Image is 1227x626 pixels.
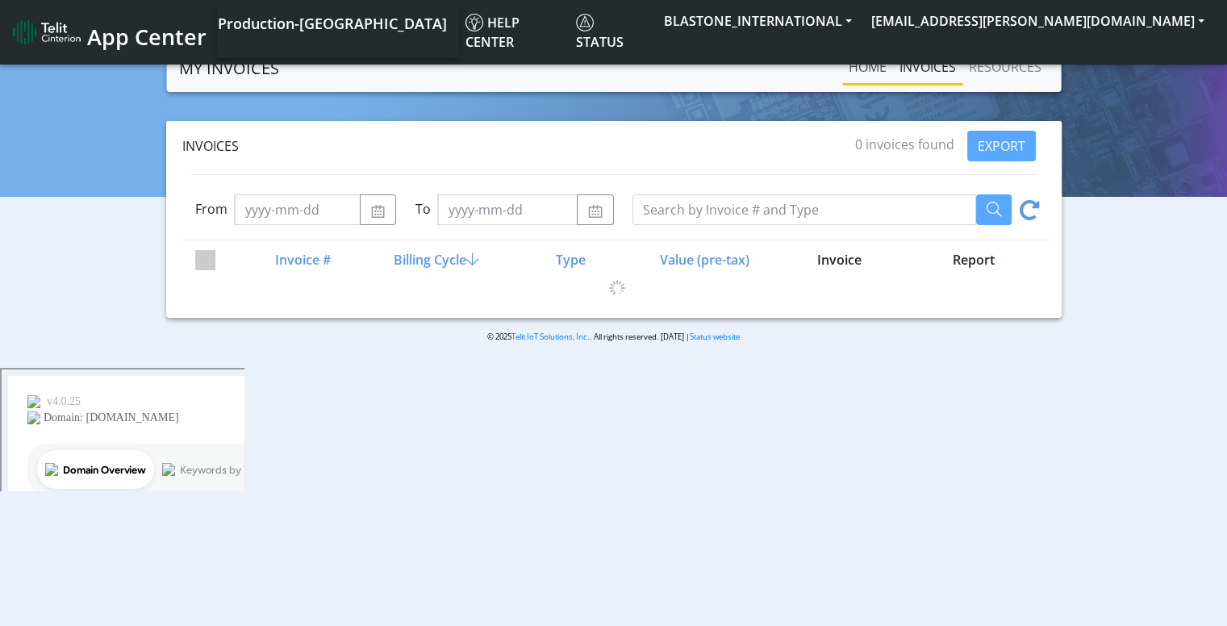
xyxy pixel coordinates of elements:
div: Invoice [770,250,904,269]
div: Invoice # [234,250,368,269]
a: Status [570,6,654,58]
div: Billing Cycle [368,250,502,269]
span: 0 invoices found [855,136,954,153]
div: Value (pre-tax) [636,250,770,269]
span: App Center [87,22,207,52]
a: MY INVOICES [179,52,279,85]
button: EXPORT [967,131,1036,161]
img: logo_orange.svg [26,26,39,39]
span: Invoices [182,137,239,155]
div: Keywords by Traffic [178,95,272,106]
img: loading.gif [609,280,625,296]
span: Production-[GEOGRAPHIC_DATA] [218,14,447,33]
div: Domain Overview [61,95,144,106]
img: knowledge.svg [465,14,483,31]
button: [EMAIL_ADDRESS][PERSON_NAME][DOMAIN_NAME] [862,6,1214,35]
input: yyyy-mm-dd [234,194,361,225]
a: Your current platform instance [217,6,446,39]
img: logo-telit-cinterion-gw-new.png [13,19,81,45]
a: Home [842,51,893,83]
label: To [415,199,431,219]
div: Domain: [DOMAIN_NAME] [42,42,177,55]
img: tab_domain_overview_orange.svg [44,94,56,106]
div: v 4.0.25 [45,26,79,39]
span: Status [576,14,624,51]
span: Help center [465,14,520,51]
img: calendar.svg [587,205,603,218]
a: Status website [690,332,740,342]
p: © 2025 . All rights reserved. [DATE] | [319,331,908,343]
button: BLASTONE_INTERNATIONAL [654,6,862,35]
input: yyyy-mm-dd [437,194,578,225]
img: website_grey.svg [26,42,39,55]
label: From [195,199,227,219]
img: tab_keywords_by_traffic_grey.svg [161,94,173,106]
img: status.svg [576,14,594,31]
div: Type [503,250,636,269]
div: Report [904,250,1038,269]
a: INVOICES [893,51,962,83]
a: RESOURCES [962,51,1048,83]
a: Help center [459,6,570,58]
a: Telit IoT Solutions, Inc. [511,332,590,342]
a: App Center [13,15,204,50]
img: calendar.svg [370,205,386,218]
input: Search by Invoice # and Type [632,194,976,225]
